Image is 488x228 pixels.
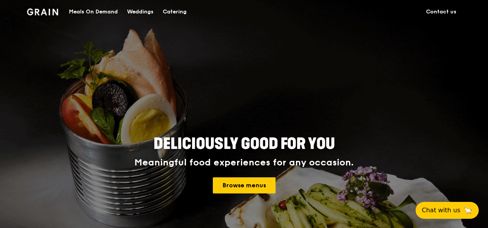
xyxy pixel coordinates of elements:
[154,135,335,153] span: Deliciously good for you
[421,0,461,23] a: Contact us
[463,206,473,215] span: 🦙
[69,0,118,23] div: Meals On Demand
[105,157,383,168] div: Meaningful food experiences for any occasion.
[122,0,158,23] a: Weddings
[422,206,460,215] span: Chat with us
[213,177,276,193] a: Browse menus
[127,0,154,23] div: Weddings
[163,0,187,23] div: Catering
[158,0,191,23] a: Catering
[416,202,479,219] button: Chat with us🦙
[27,8,58,15] img: Grain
